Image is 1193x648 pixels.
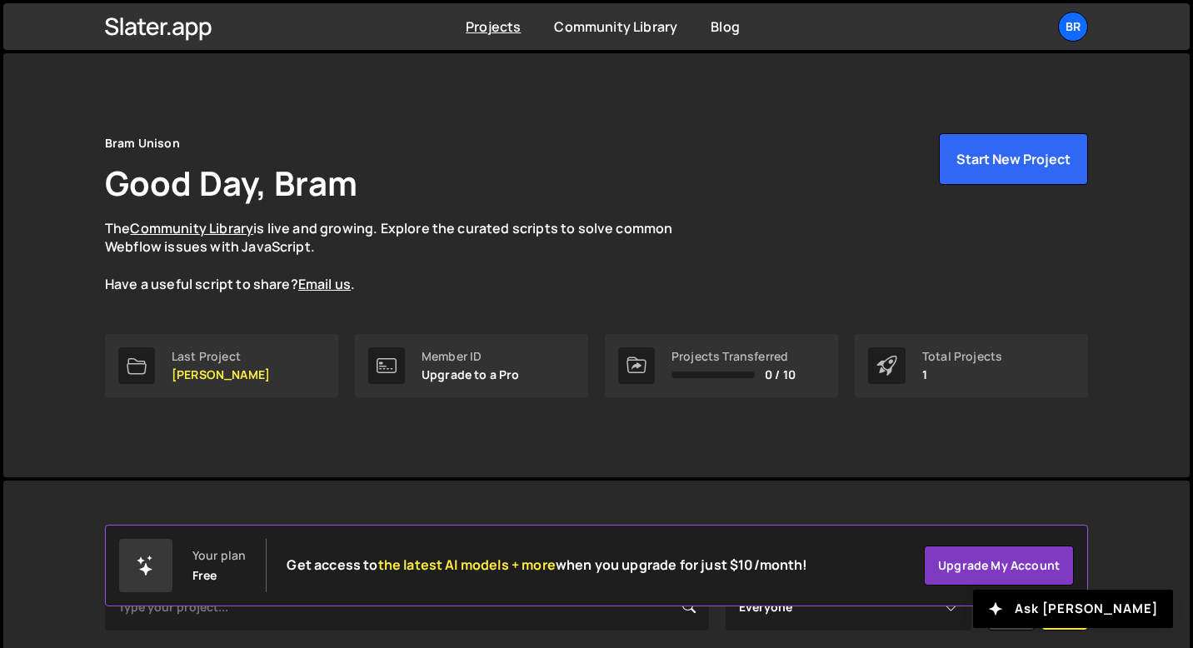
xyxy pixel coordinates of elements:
p: The is live and growing. Explore the curated scripts to solve common Webflow issues with JavaScri... [105,219,705,294]
a: Community Library [130,219,253,237]
p: Upgrade to a Pro [422,368,520,381]
div: Bram Unison [105,133,180,153]
div: Projects Transferred [671,350,796,363]
a: Email us [298,275,351,293]
a: Upgrade my account [924,546,1074,586]
h2: Get access to when you upgrade for just $10/month! [287,557,807,573]
a: Br [1058,12,1088,42]
div: Free [192,569,217,582]
a: Blog [711,17,740,36]
p: [PERSON_NAME] [172,368,270,381]
button: Start New Project [939,133,1088,185]
a: Last Project [PERSON_NAME] [105,334,338,397]
h1: Good Day, Bram [105,160,357,206]
span: 0 / 10 [765,368,796,381]
input: Type your project... [105,584,709,631]
a: Community Library [554,17,677,36]
div: Last Project [172,350,270,363]
p: 1 [922,368,1002,381]
a: Projects [466,17,521,36]
span: the latest AI models + more [378,556,556,574]
div: Your plan [192,549,246,562]
div: Total Projects [922,350,1002,363]
div: Member ID [422,350,520,363]
button: Ask [PERSON_NAME] [973,590,1173,628]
